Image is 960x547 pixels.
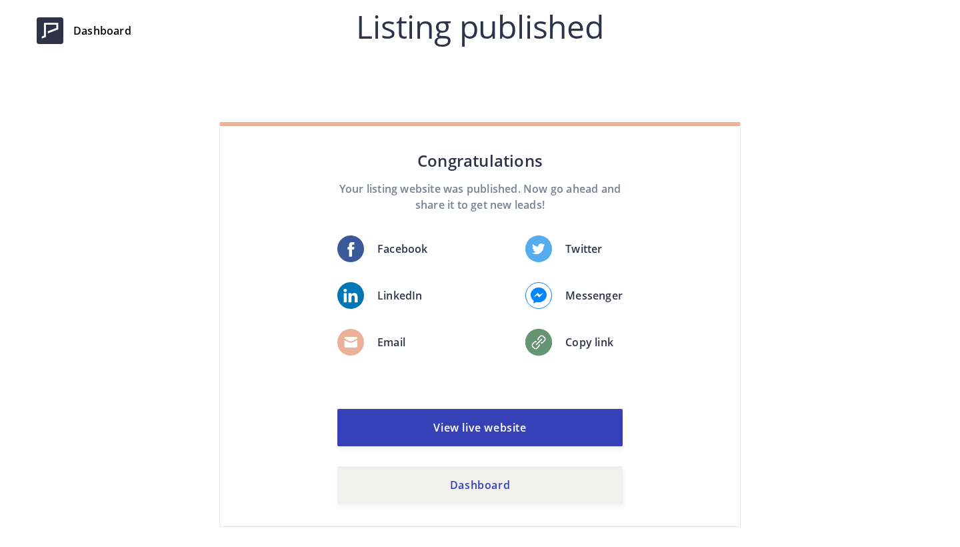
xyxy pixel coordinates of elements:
[525,329,552,356] img: fb
[565,288,623,304] p: Messenger
[565,241,602,257] p: Twitter
[525,282,552,309] img: fb
[27,11,141,51] a: Dashboard
[337,149,623,173] h4: Congratulations
[337,282,364,309] img: fb
[377,334,405,350] p: Email
[337,409,623,446] a: View live website
[337,235,364,262] img: fb
[337,329,364,356] img: fb
[337,466,623,504] a: Dashboard
[377,288,423,304] p: LinkedIn
[565,334,613,350] p: Copy link
[377,241,428,257] p: Facebook
[337,181,623,213] p: Your listing website was published. Now go ahead and share it to get new leads!
[525,235,552,262] img: twitter
[73,23,131,39] span: Dashboard
[356,11,604,43] h2: Listing published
